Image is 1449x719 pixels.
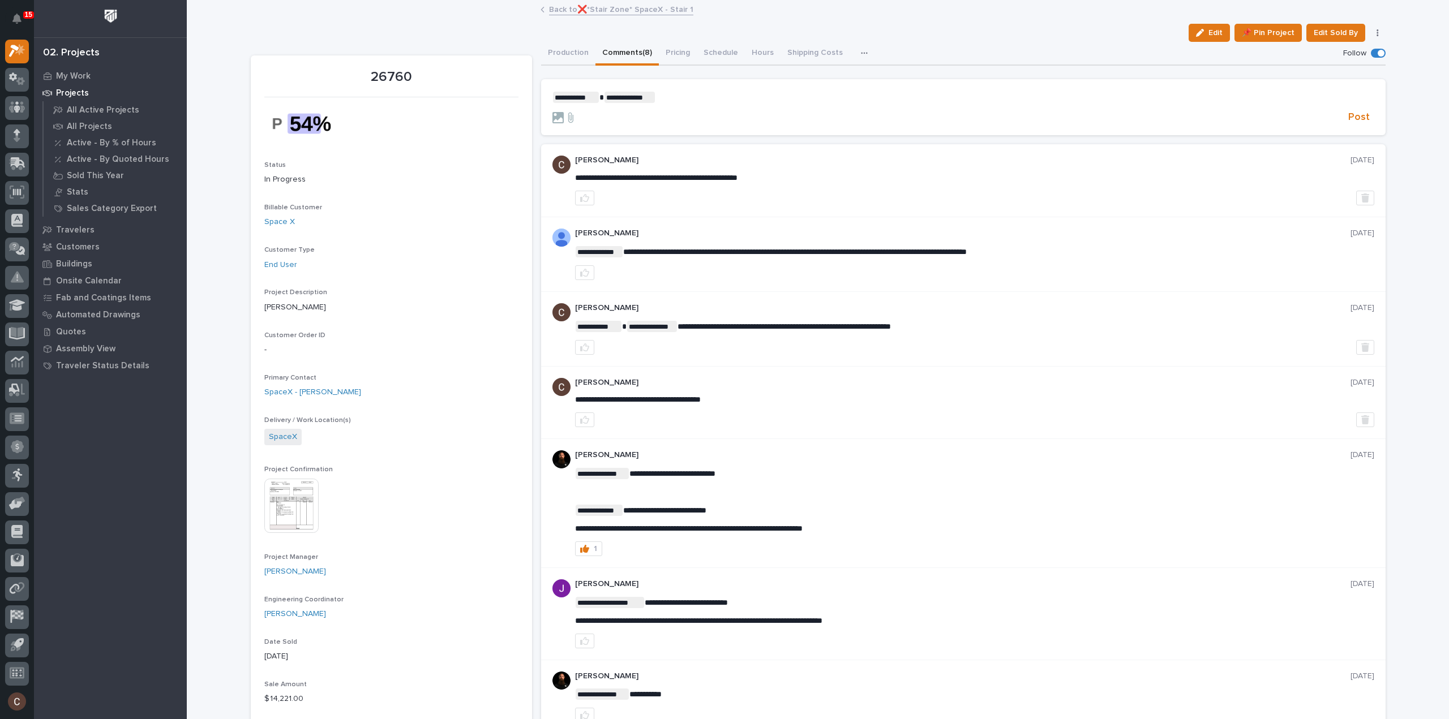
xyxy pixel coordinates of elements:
a: Sold This Year [44,167,187,183]
button: Post [1344,111,1374,124]
a: Sales Category Export [44,200,187,216]
p: Customers [56,242,100,252]
p: - [264,344,518,356]
p: [PERSON_NAME] [575,156,1351,165]
div: 02. Projects [43,47,100,59]
p: Assembly View [56,344,115,354]
p: [DATE] [1351,671,1374,681]
p: Follow [1343,49,1366,58]
p: Sales Category Export [67,204,157,214]
p: Sold This Year [67,171,124,181]
img: zmKUmRVDQjmBLfnAs97p [552,671,571,690]
span: Edit Sold By [1314,26,1358,40]
button: 📌 Pin Project [1234,24,1302,42]
p: Automated Drawings [56,310,140,320]
p: [DATE] [1351,450,1374,460]
p: [DATE] [1351,156,1374,165]
p: All Active Projects [67,105,139,115]
p: Quotes [56,327,86,337]
button: Notifications [5,7,29,31]
p: $ 14,221.00 [264,693,518,705]
a: [PERSON_NAME] [264,608,326,620]
a: Onsite Calendar [34,272,187,289]
p: [DATE] [1351,229,1374,238]
a: My Work [34,67,187,84]
span: Customer Order ID [264,332,325,339]
p: 15 [25,11,32,19]
img: M1Cc9JDimX94vOUhG93jzg25XFglyBW1eeuRe-M1qXg [264,104,349,143]
img: AGNmyxaji213nCK4JzPdPN3H3CMBhXDSA2tJ_sy3UIa5=s96-c [552,378,571,396]
p: [PERSON_NAME] [575,229,1351,238]
img: Workspace Logo [100,6,121,27]
a: Quotes [34,323,187,340]
p: [DATE] [1351,579,1374,589]
button: Delete post [1356,340,1374,355]
span: Primary Contact [264,374,316,381]
p: [DATE] [1351,378,1374,388]
button: Delete post [1356,191,1374,205]
img: AGNmyxaji213nCK4JzPdPN3H3CMBhXDSA2tJ_sy3UIa5=s96-c [552,303,571,321]
p: Stats [67,187,88,197]
a: Fab and Coatings Items [34,289,187,306]
p: Traveler Status Details [56,361,149,371]
p: Active - By Quoted Hours [67,154,169,165]
button: Production [541,42,595,66]
a: SpaceX [269,431,297,443]
a: Stats [44,184,187,200]
span: Project Confirmation [264,466,333,473]
a: SpaceX - [PERSON_NAME] [264,386,361,398]
a: All Active Projects [44,102,187,118]
a: Projects [34,84,187,101]
button: Delete post [1356,412,1374,427]
div: Notifications15 [14,14,29,32]
button: Schedule [697,42,745,66]
a: End User [264,259,297,271]
p: Buildings [56,259,92,269]
p: [PERSON_NAME] [575,450,1351,460]
a: Back to❌*Stair Zone* SpaceX - Stair 1 [549,2,693,15]
span: Project Manager [264,554,318,561]
a: [PERSON_NAME] [264,566,326,578]
img: AGNmyxaji213nCK4JzPdPN3H3CMBhXDSA2tJ_sy3UIa5=s96-c [552,156,571,174]
button: like this post [575,191,594,205]
button: Edit Sold By [1306,24,1365,42]
span: Date Sold [264,639,297,645]
span: Billable Customer [264,204,322,211]
img: zmKUmRVDQjmBLfnAs97p [552,450,571,468]
p: Fab and Coatings Items [56,293,151,303]
p: [PERSON_NAME] [575,303,1351,313]
p: [PERSON_NAME] [575,579,1351,589]
a: Buildings [34,255,187,272]
span: Delivery / Work Location(s) [264,417,351,424]
a: Traveler Status Details [34,357,187,374]
button: Hours [745,42,781,66]
button: like this post [575,340,594,355]
p: 26760 [264,69,518,85]
span: Sale Amount [264,681,307,688]
p: In Progress [264,174,518,186]
button: users-avatar [5,690,29,713]
p: Onsite Calendar [56,276,122,286]
a: Space X [264,216,295,228]
p: Projects [56,88,89,98]
button: like this post [575,412,594,427]
a: Active - By % of Hours [44,135,187,150]
p: [PERSON_NAME] [575,378,1351,388]
p: [PERSON_NAME] [264,302,518,313]
span: 📌 Pin Project [1242,26,1294,40]
span: Edit [1208,28,1223,38]
a: Assembly View [34,340,187,357]
button: Shipping Costs [781,42,850,66]
button: like this post [575,265,594,280]
span: Post [1348,111,1370,124]
a: All Projects [44,118,187,134]
button: Pricing [659,42,697,66]
p: Active - By % of Hours [67,138,156,148]
p: All Projects [67,122,112,132]
p: [DATE] [1351,303,1374,313]
img: ACg8ocLB2sBq07NhafZLDpfZztpbDqa4HYtD3rBf5LhdHf4k=s96-c [552,579,571,597]
span: Engineering Coordinator [264,596,344,603]
button: like this post [575,634,594,648]
span: Status [264,162,286,169]
p: Travelers [56,225,95,235]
